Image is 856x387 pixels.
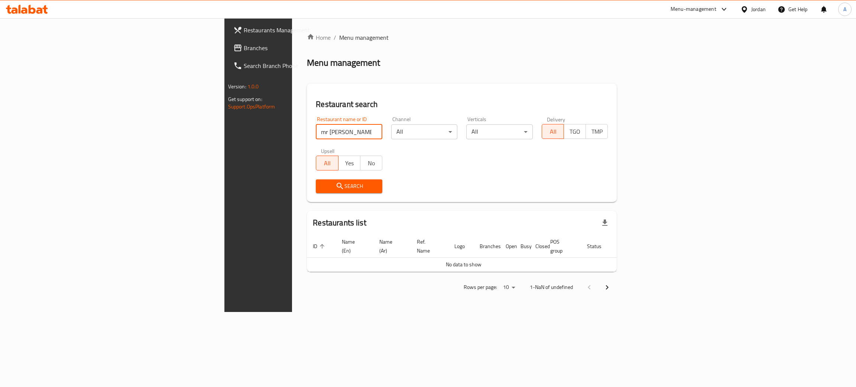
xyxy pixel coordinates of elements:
[322,182,376,191] span: Search
[448,235,474,258] th: Logo
[529,235,544,258] th: Closed
[671,5,716,14] div: Menu-management
[417,237,440,255] span: Ref. Name
[567,126,583,137] span: TGO
[446,260,481,269] span: No data to show
[227,39,367,57] a: Branches
[313,217,366,228] h2: Restaurants list
[542,124,564,139] button: All
[500,235,515,258] th: Open
[474,235,500,258] th: Branches
[391,124,458,139] div: All
[228,82,246,91] span: Version:
[363,158,379,169] span: No
[596,214,614,232] div: Export file
[316,99,608,110] h2: Restaurant search
[228,94,262,104] span: Get support on:
[466,124,533,139] div: All
[247,82,259,91] span: 1.0.0
[321,148,335,153] label: Upsell
[515,235,529,258] th: Busy
[379,237,402,255] span: Name (Ar)
[316,124,382,139] input: Search for restaurant name or ID..
[313,242,327,251] span: ID
[500,282,518,293] div: Rows per page:
[589,126,605,137] span: TMP
[360,156,382,170] button: No
[843,5,846,13] span: A
[316,179,382,193] button: Search
[550,237,572,255] span: POS group
[598,279,616,296] button: Next page
[587,242,611,251] span: Status
[244,43,361,52] span: Branches
[338,156,360,170] button: Yes
[319,158,335,169] span: All
[307,33,617,42] nav: breadcrumb
[545,126,561,137] span: All
[464,283,497,292] p: Rows per page:
[244,61,361,70] span: Search Branch Phone
[564,124,586,139] button: TGO
[341,158,357,169] span: Yes
[227,57,367,75] a: Search Branch Phone
[316,156,338,170] button: All
[586,124,608,139] button: TMP
[227,21,367,39] a: Restaurants Management
[751,5,766,13] div: Jordan
[244,26,361,35] span: Restaurants Management
[307,235,646,272] table: enhanced table
[547,117,565,122] label: Delivery
[530,283,573,292] p: 1-NaN of undefined
[228,102,275,111] a: Support.OpsPlatform
[342,237,364,255] span: Name (En)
